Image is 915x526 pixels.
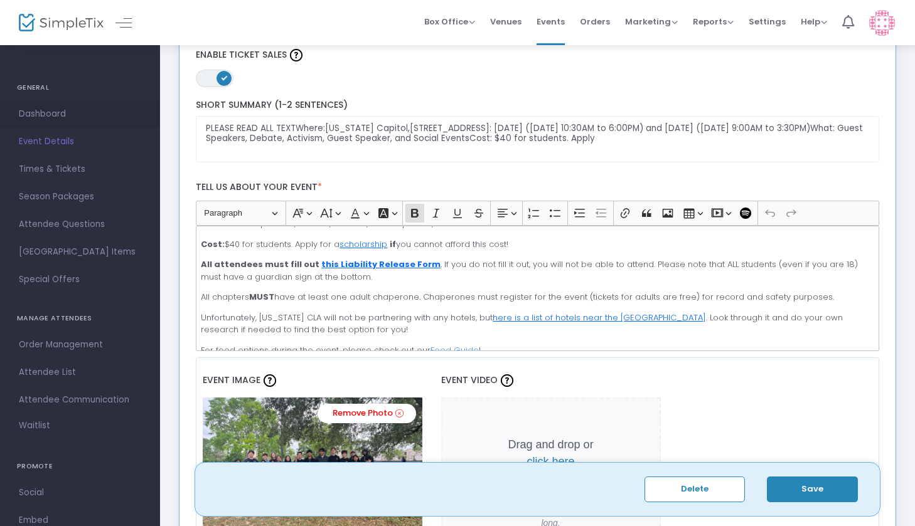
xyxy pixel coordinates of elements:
span: Venues [490,6,522,38]
h4: GENERAL [17,75,143,100]
strong: Cost: [201,238,225,250]
span: Order Management [19,337,141,353]
span: [GEOGRAPHIC_DATA] Items [19,244,141,260]
span: For food options during the event, please check out our [201,344,431,356]
span: Event Image [203,374,260,386]
strong: MUST [249,291,274,303]
span: Attendee Questions [19,216,141,233]
div: Editor toolbar [196,201,880,226]
h4: MANAGE ATTENDEES [17,306,143,331]
button: Delete [645,476,745,502]
a: scholarship [340,238,387,250]
strong: All attendees must fill out [201,258,319,270]
img: question-mark [264,374,276,387]
p: Drag and drop or [499,436,603,470]
span: Events [537,6,565,38]
img: question-mark [501,374,513,387]
span: Short Summary (1-2 Sentences) [196,98,348,111]
span: ON [221,75,227,81]
span: Settings [749,6,786,38]
button: Save [767,476,858,502]
span: Social [19,485,141,501]
span: click here [527,455,575,468]
u: this Liability Release Form [321,258,441,270]
span: Help [801,16,827,28]
span: Orders [580,6,610,38]
strong: if [390,238,396,250]
span: Attendee Communication [19,392,141,408]
p: All chapters have at least one adult chaperone. Chaperones must register for the event (tickets f... [201,291,874,303]
p: $40 for students. Apply for a you cannot afford this cost! [201,238,874,251]
span: . Look through it and do your own research if needed to find the best option for you! [201,312,843,336]
button: Paragraph [198,204,283,223]
span: Season Packages [19,189,141,205]
span: Waitlist [19,419,50,432]
span: Attendee List [19,364,141,381]
h4: PROMOTE [17,454,143,479]
a: this Liability Release Form [319,258,441,270]
span: Dashboard [19,106,141,122]
label: Tell us about your event [190,175,886,201]
label: Enable Ticket Sales [196,46,880,65]
span: Times & Tickets [19,161,141,177]
span: Unfortunately, [US_STATE] CLA will not be partnering with any hotels, but [201,312,493,323]
img: question-mark [290,49,302,61]
span: Event Video [441,374,498,386]
a: Remove Photo [318,404,416,423]
span: Reports [693,16,734,28]
span: ! [479,344,481,356]
div: Rich Text Editor, main [196,226,880,351]
a: here is a list of hotels near the [GEOGRAPHIC_DATA] [493,312,706,323]
span: Special Offers [19,271,141,288]
span: Event Details [19,134,141,150]
span: Box Office [424,16,475,28]
span: Paragraph [204,206,269,221]
p: . If you do not fill it out, you will not be able to attend. Please note that ALL students (even ... [201,258,874,283]
span: Marketing [625,16,678,28]
a: Food Guide [431,344,479,356]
